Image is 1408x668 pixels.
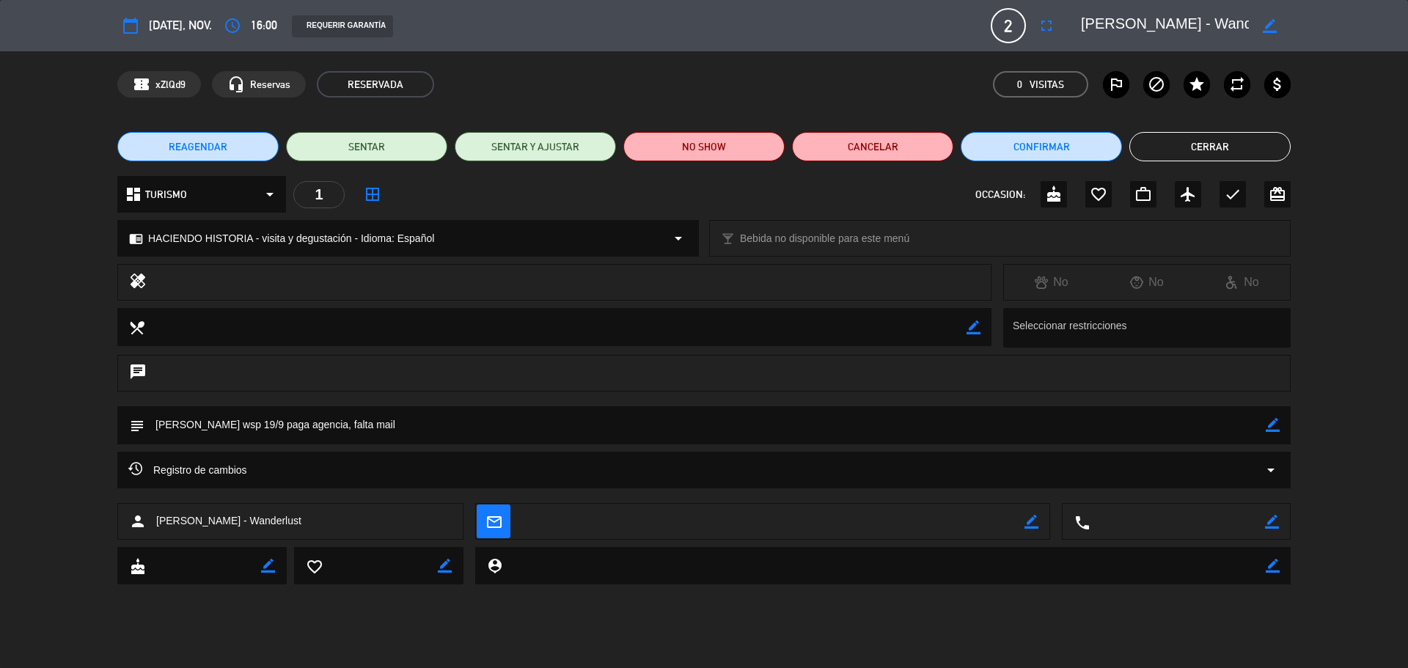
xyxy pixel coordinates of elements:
[129,232,143,246] i: chrome_reader_mode
[1195,273,1290,292] div: No
[129,272,147,293] i: healing
[1179,186,1197,203] i: airplanemode_active
[967,320,980,334] i: border_color
[128,319,144,335] i: local_dining
[721,232,735,246] i: local_bar
[1269,186,1286,203] i: card_giftcard
[251,15,277,35] span: 16:00
[1265,515,1279,529] i: border_color
[317,71,434,98] span: RESERVADA
[145,186,187,203] span: TURISMO
[1074,514,1090,530] i: local_phone
[129,513,147,530] i: person
[227,76,245,93] i: headset_mic
[1263,19,1277,33] i: border_color
[1266,418,1280,432] i: border_color
[1033,12,1060,39] button: fullscreen
[125,186,142,203] i: dashboard
[975,186,1025,203] span: OCCASION:
[486,557,502,573] i: person_pin
[155,76,186,93] span: xZlQd9
[670,230,687,247] i: arrow_drop_down
[364,186,381,203] i: border_all
[1134,186,1152,203] i: work_outline
[1148,76,1165,93] i: block
[261,186,279,203] i: arrow_drop_down
[1045,186,1063,203] i: cake
[129,363,147,383] i: chat
[1090,186,1107,203] i: favorite_border
[122,17,139,34] i: calendar_today
[792,132,953,161] button: Cancelar
[485,513,502,529] i: mail_outline
[128,417,144,433] i: subject
[133,76,150,93] span: confirmation_number
[169,139,227,155] span: REAGENDAR
[261,559,275,573] i: border_color
[293,181,345,208] div: 1
[148,230,434,247] span: HACIENDO HISTORIA - visita y degustación - Idioma: Español
[1024,515,1038,529] i: border_color
[1269,76,1286,93] i: attach_money
[1107,76,1125,93] i: outlined_flag
[1188,76,1206,93] i: star
[438,559,452,573] i: border_color
[1030,76,1064,93] em: Visitas
[1129,132,1291,161] button: Cerrar
[224,17,241,34] i: access_time
[219,12,246,39] button: access_time
[1017,76,1022,93] span: 0
[961,132,1122,161] button: Confirmar
[1004,273,1099,292] div: No
[306,558,322,574] i: favorite_border
[1224,186,1242,203] i: check
[149,15,212,35] span: [DATE], nov.
[156,513,301,529] span: [PERSON_NAME] - Wanderlust
[740,230,909,247] span: Bebida no disponible para este menú
[250,76,290,93] span: Reservas
[129,558,145,574] i: cake
[1266,559,1280,573] i: border_color
[286,132,447,161] button: SENTAR
[1038,17,1055,34] i: fullscreen
[623,132,785,161] button: NO SHOW
[128,461,247,479] span: Registro de cambios
[991,8,1026,43] span: 2
[455,132,616,161] button: SENTAR Y AJUSTAR
[1262,461,1280,479] i: arrow_drop_down
[1228,76,1246,93] i: repeat
[117,12,144,39] button: calendar_today
[1099,273,1195,292] div: No
[292,15,393,37] div: REQUERIR GARANTÍA
[117,132,279,161] button: REAGENDAR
